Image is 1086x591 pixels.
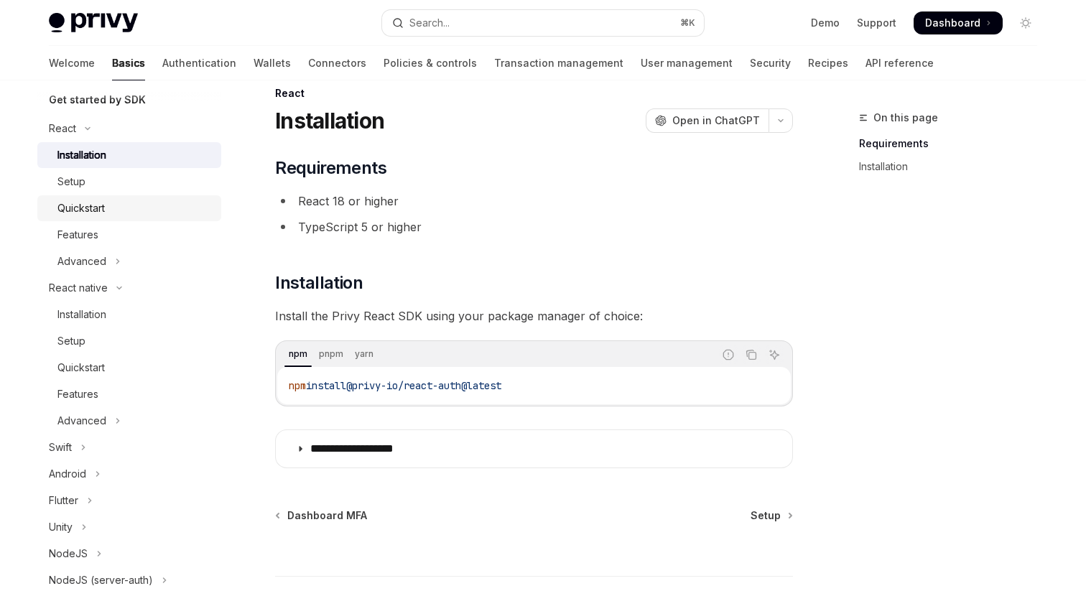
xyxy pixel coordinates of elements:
a: Quickstart [37,355,221,381]
span: On this page [873,109,938,126]
button: Toggle Unity section [37,514,221,540]
span: Install the Privy React SDK using your package manager of choice: [275,306,793,326]
a: Policies & controls [384,46,477,80]
button: Toggle React native section [37,275,221,301]
a: Setup [37,328,221,354]
span: npm [289,379,306,392]
div: NodeJS (server-auth) [49,572,153,589]
div: Setup [57,173,85,190]
button: Toggle Advanced section [37,408,221,434]
a: Installation [37,142,221,168]
button: Toggle Android section [37,461,221,487]
a: Recipes [808,46,848,80]
a: Setup [37,169,221,195]
li: TypeScript 5 or higher [275,217,793,237]
a: Connectors [308,46,366,80]
div: Quickstart [57,359,105,376]
div: Features [57,226,98,243]
div: yarn [351,345,378,363]
a: Authentication [162,46,236,80]
a: Features [37,222,221,248]
a: Security [750,46,791,80]
div: npm [284,345,312,363]
button: Toggle NodeJS section [37,541,221,567]
div: React native [49,279,108,297]
button: Copy the contents from the code block [742,345,761,364]
a: Setup [751,508,792,523]
span: Installation [275,271,363,294]
li: React 18 or higher [275,191,793,211]
a: Installation [37,302,221,327]
button: Ask AI [765,345,784,364]
h1: Installation [275,108,384,134]
a: Installation [859,155,1049,178]
div: Setup [57,332,85,350]
a: Features [37,381,221,407]
div: React [275,86,793,101]
button: Open search [382,10,704,36]
span: install [306,379,346,392]
span: Requirements [275,157,386,180]
div: Android [49,465,86,483]
div: Swift [49,439,72,456]
div: Quickstart [57,200,105,217]
span: @privy-io/react-auth@latest [346,379,501,392]
div: React [49,120,76,137]
a: Dashboard MFA [277,508,367,523]
a: Transaction management [494,46,623,80]
a: Quickstart [37,195,221,221]
div: Installation [57,146,106,164]
div: Advanced [57,412,106,429]
button: Toggle Advanced section [37,248,221,274]
span: Setup [751,508,781,523]
button: Toggle dark mode [1014,11,1037,34]
span: Dashboard [925,16,980,30]
a: API reference [865,46,934,80]
a: Requirements [859,132,1049,155]
div: NodeJS [49,545,88,562]
div: Unity [49,518,73,536]
div: Installation [57,306,106,323]
span: Open in ChatGPT [672,113,760,128]
div: Features [57,386,98,403]
img: light logo [49,13,138,33]
a: Dashboard [914,11,1003,34]
a: Welcome [49,46,95,80]
button: Toggle Swift section [37,434,221,460]
a: Demo [811,16,840,30]
a: Wallets [254,46,291,80]
div: pnpm [315,345,348,363]
a: Basics [112,46,145,80]
button: Open in ChatGPT [646,108,769,133]
a: User management [641,46,733,80]
a: Support [857,16,896,30]
button: Toggle Flutter section [37,488,221,513]
span: ⌘ K [680,17,695,29]
button: Toggle React section [37,116,221,141]
span: Dashboard MFA [287,508,367,523]
div: Search... [409,14,450,32]
div: Flutter [49,492,78,509]
button: Report incorrect code [719,345,738,364]
div: Advanced [57,253,106,270]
